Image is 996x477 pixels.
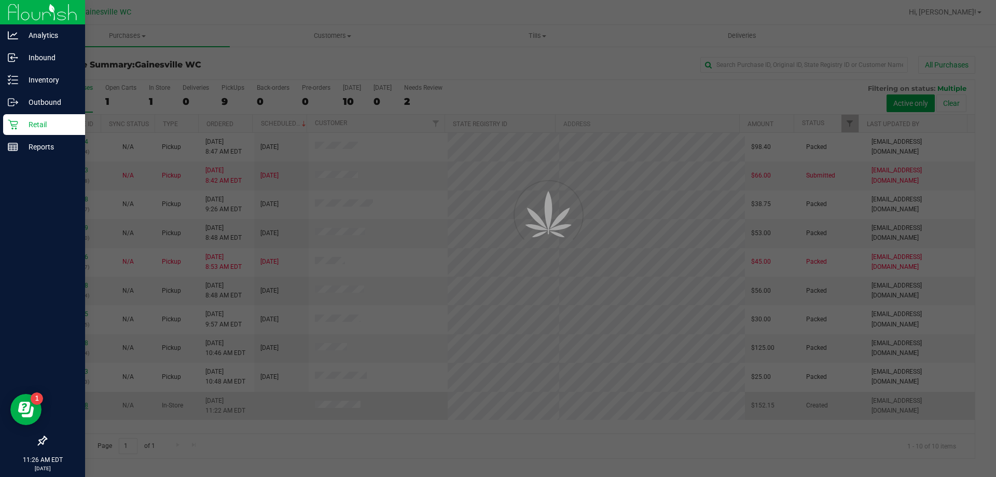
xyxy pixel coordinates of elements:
[18,29,80,42] p: Analytics
[5,465,80,472] p: [DATE]
[18,118,80,131] p: Retail
[8,52,18,63] inline-svg: Inbound
[8,75,18,85] inline-svg: Inventory
[18,74,80,86] p: Inventory
[8,30,18,40] inline-svg: Analytics
[18,51,80,64] p: Inbound
[18,141,80,153] p: Reports
[5,455,80,465] p: 11:26 AM EDT
[31,392,43,405] iframe: Resource center unread badge
[8,142,18,152] inline-svg: Reports
[18,96,80,108] p: Outbound
[10,394,41,425] iframe: Resource center
[8,97,18,107] inline-svg: Outbound
[8,119,18,130] inline-svg: Retail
